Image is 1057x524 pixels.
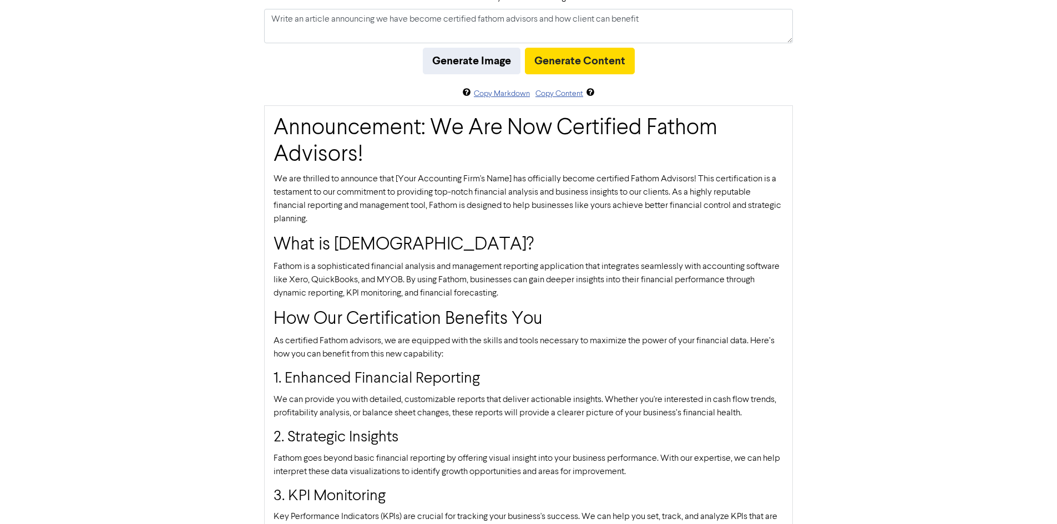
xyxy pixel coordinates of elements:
[274,393,783,420] p: We can provide you with detailed, customizable reports that deliver actionable insights. Whether ...
[274,334,783,361] p: As certified Fathom advisors, we are equipped with the skills and tools necessary to maximize the...
[274,370,783,389] h3: 1. Enhanced Financial Reporting
[525,48,635,74] button: Generate Content
[423,48,520,74] button: Generate Image
[274,115,783,168] h1: Announcement: We Are Now Certified Fathom Advisors!
[264,9,793,43] textarea: Write an article announcing we have become certified fathom advisors and how client can benefit
[274,487,783,506] h3: 3. KPI Monitoring
[535,88,584,100] button: Copy Content
[274,309,783,330] h2: How Our Certification Benefits You
[274,235,783,256] h2: What is [DEMOGRAPHIC_DATA]?
[274,172,783,226] p: We are thrilled to announce that [Your Accounting Firm's Name] has officially become certified Fa...
[274,429,783,447] h3: 2. Strategic Insights
[274,260,783,300] p: Fathom is a sophisticated financial analysis and management reporting application that integrates...
[473,88,530,100] button: Copy Markdown
[1002,471,1057,524] iframe: Chat Widget
[274,452,783,479] p: Fathom goes beyond basic financial reporting by offering visual insight into your business perfor...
